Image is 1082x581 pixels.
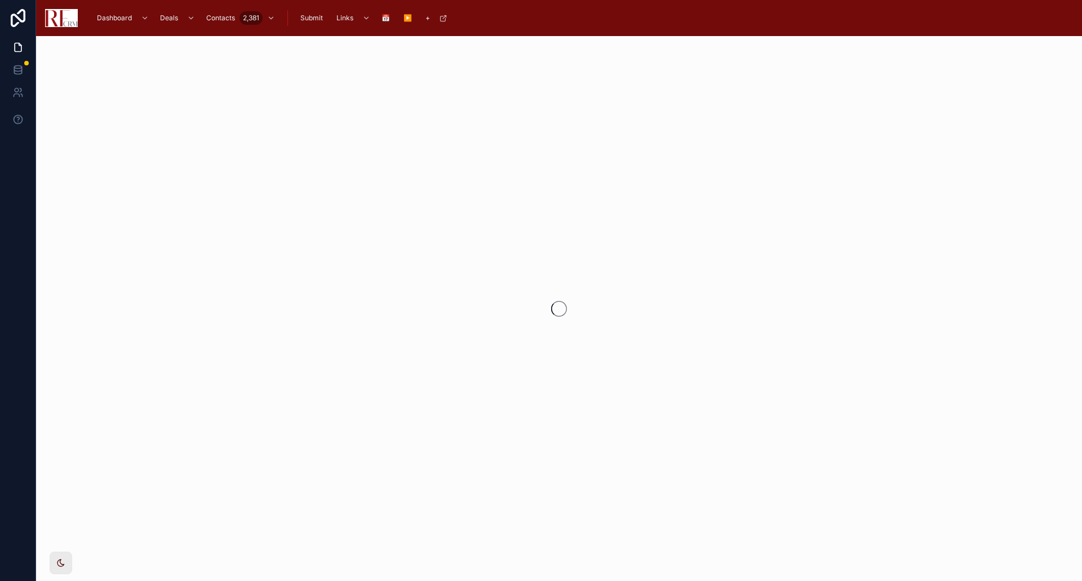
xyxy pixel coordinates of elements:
[91,8,154,28] a: Dashboard
[240,11,263,25] div: 2,381
[154,8,201,28] a: Deals
[87,6,1073,30] div: scrollable content
[295,8,331,28] a: Submit
[336,14,353,23] span: Links
[403,14,412,23] span: ▶️
[160,14,178,23] span: Deals
[420,8,453,28] a: +
[382,14,390,23] span: 📅
[398,8,420,28] a: ▶️
[376,8,398,28] a: 📅
[97,14,132,23] span: Dashboard
[425,14,430,23] span: +
[45,9,78,27] img: App logo
[300,14,323,23] span: Submit
[201,8,281,28] a: Contacts2,381
[206,14,235,23] span: Contacts
[331,8,376,28] a: Links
